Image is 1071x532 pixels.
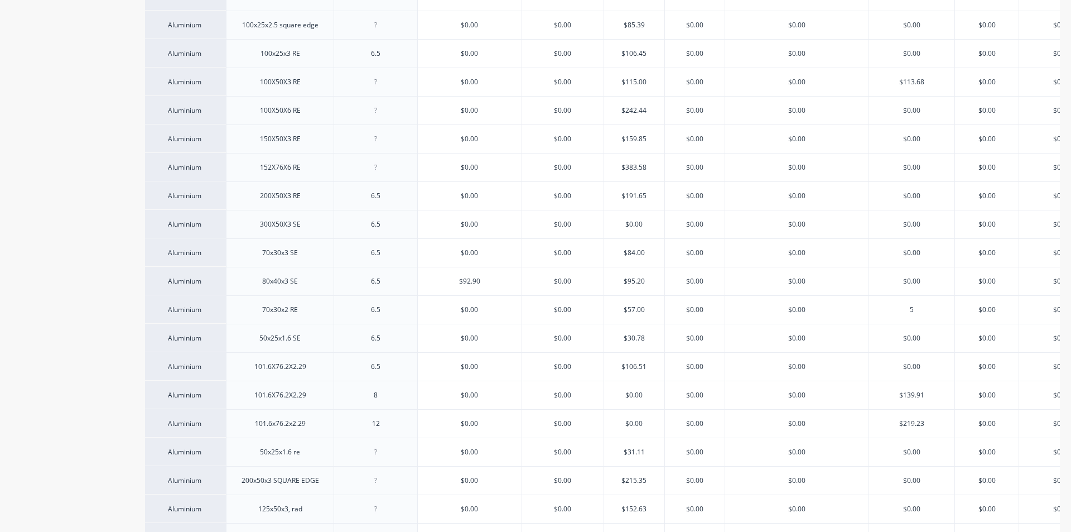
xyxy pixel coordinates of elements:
[522,97,604,124] div: $0.00
[418,495,522,523] div: $0.00
[418,125,522,153] div: $0.00
[955,353,1019,381] div: $0.00
[522,438,604,466] div: $0.00
[869,438,954,466] div: $0.00
[869,210,954,238] div: $0.00
[522,11,604,39] div: $0.00
[665,353,725,381] div: $0.00
[955,438,1019,466] div: $0.00
[869,381,954,409] div: $139.91
[246,416,315,431] div: 101.6x76.2x2.29
[955,68,1019,96] div: $0.00
[252,274,308,289] div: 80x40x3 SE
[665,154,725,181] div: $0.00
[955,296,1019,324] div: $0.00
[348,416,404,431] div: 12
[142,381,226,409] div: Aluminium
[251,132,310,146] div: 150X50X3 RE
[522,324,604,352] div: $0.00
[665,11,725,39] div: $0.00
[142,210,226,238] div: Aluminium
[725,40,869,68] div: $0.00
[522,296,604,324] div: $0.00
[604,267,664,295] div: $95.20
[251,189,310,203] div: 200X50X3 RE
[869,68,954,96] div: $113.68
[233,18,327,32] div: 100x25x2.5 square edge
[522,68,604,96] div: $0.00
[665,410,725,438] div: $0.00
[245,360,315,374] div: 101.6X76.2X2.29
[955,495,1019,523] div: $0.00
[955,410,1019,438] div: $0.00
[955,125,1019,153] div: $0.00
[869,125,954,153] div: $0.00
[522,210,604,238] div: $0.00
[252,303,308,317] div: 70x30x2 RE
[604,239,664,267] div: $84.00
[665,467,725,495] div: $0.00
[233,473,328,488] div: 200x50x3 SQUARE EDGE
[418,438,522,466] div: $0.00
[869,305,954,315] input: ?
[869,267,954,295] div: $0.00
[142,96,226,124] div: Aluminium
[869,154,954,181] div: $0.00
[522,410,604,438] div: $0.00
[142,409,226,438] div: Aluminium
[665,296,725,324] div: $0.00
[142,495,226,523] div: Aluminium
[604,11,664,39] div: $85.39
[955,467,1019,495] div: $0.00
[142,295,226,324] div: Aluminium
[348,189,404,203] div: 6.5
[604,97,664,124] div: $242.44
[142,11,226,39] div: Aluminium
[348,46,404,61] div: 6.5
[604,125,664,153] div: $159.85
[418,410,522,438] div: $0.00
[142,39,226,68] div: Aluminium
[955,40,1019,68] div: $0.00
[665,210,725,238] div: $0.00
[522,381,604,409] div: $0.00
[869,182,954,210] div: $0.00
[142,466,226,495] div: Aluminium
[252,46,309,61] div: 100x25x3 RE
[418,324,522,352] div: $0.00
[418,182,522,210] div: $0.00
[955,381,1019,409] div: $0.00
[142,324,226,352] div: Aluminium
[142,238,226,267] div: Aluminium
[522,495,604,523] div: $0.00
[869,40,954,68] div: $0.00
[725,353,869,381] div: $0.00
[604,353,664,381] div: $106.51
[604,296,664,324] div: $57.00
[418,97,522,124] div: $0.00
[522,239,604,267] div: $0.00
[869,239,954,267] div: $0.00
[418,11,522,39] div: $0.00
[665,68,725,96] div: $0.00
[251,103,310,118] div: 100X50X6 RE
[604,154,664,181] div: $383.58
[348,331,404,346] div: 6.5
[142,181,226,210] div: Aluminium
[604,68,664,96] div: $115.00
[725,467,869,495] div: $0.00
[142,352,226,381] div: Aluminium
[869,11,954,39] div: $0.00
[725,438,869,466] div: $0.00
[522,182,604,210] div: $0.00
[418,40,522,68] div: $0.00
[251,217,310,232] div: 300X50X3 SE
[604,210,664,238] div: $0.00
[251,445,309,459] div: 50x25x1.6 re
[418,267,522,295] div: $92.90
[725,182,869,210] div: $0.00
[869,495,954,523] div: $0.00
[142,438,226,466] div: Aluminium
[348,388,404,402] div: 8
[249,502,311,516] div: 125x50x3, rad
